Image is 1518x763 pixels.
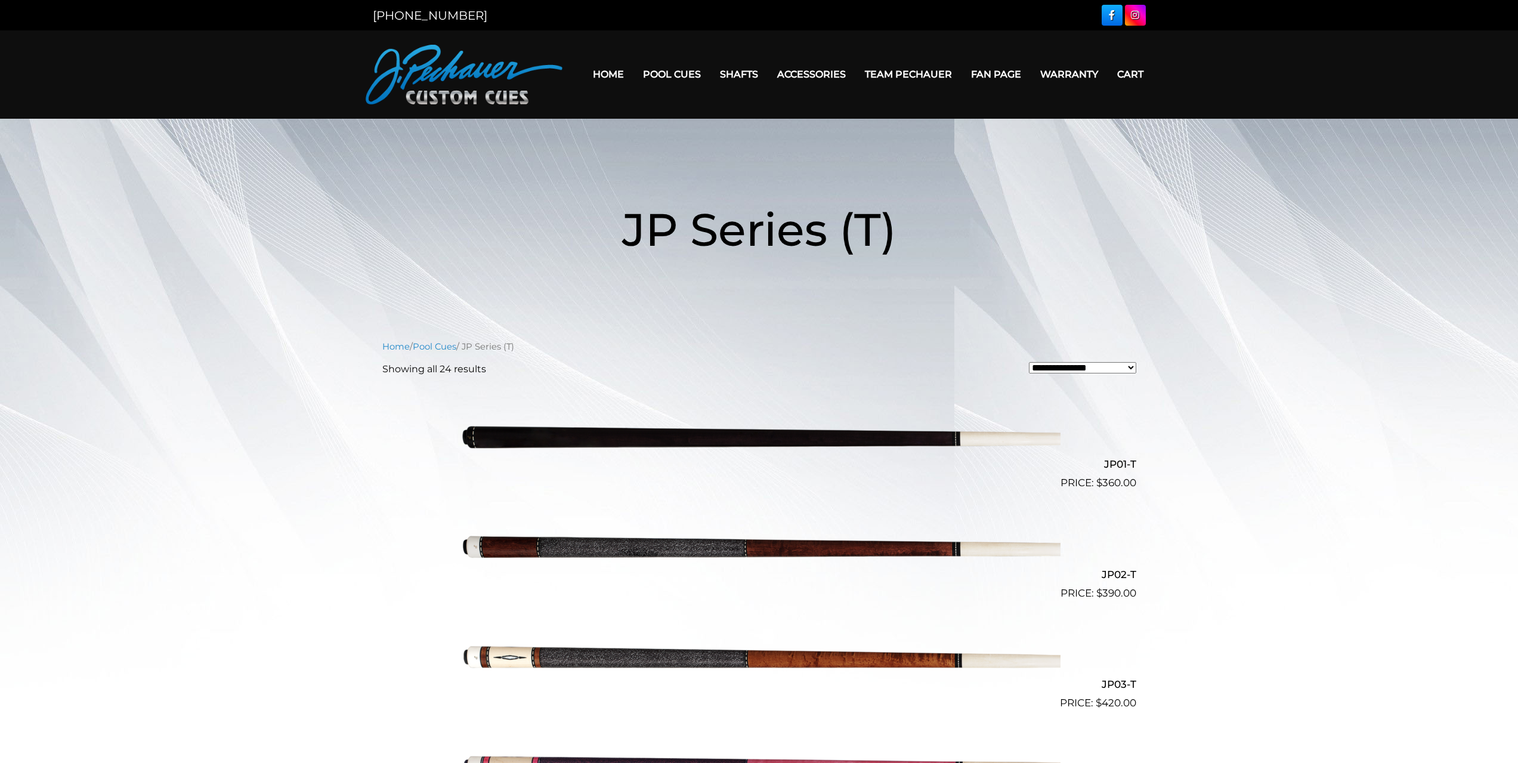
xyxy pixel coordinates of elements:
img: Pechauer Custom Cues [366,45,562,104]
span: $ [1096,477,1102,489]
bdi: 420.00 [1096,697,1136,709]
img: JP02-T [458,496,1061,596]
span: JP Series (T) [622,202,896,257]
img: JP03-T [458,606,1061,706]
a: Home [583,59,633,89]
h2: JP01-T [382,453,1136,475]
a: Team Pechauer [855,59,961,89]
a: Accessories [768,59,855,89]
h2: JP02-T [382,563,1136,585]
nav: Breadcrumb [382,340,1136,353]
a: JP01-T $360.00 [382,386,1136,491]
a: JP02-T $390.00 [382,496,1136,601]
h2: JP03-T [382,674,1136,696]
bdi: 360.00 [1096,477,1136,489]
p: Showing all 24 results [382,362,486,376]
a: Fan Page [961,59,1031,89]
a: Shafts [710,59,768,89]
a: [PHONE_NUMBER] [373,8,487,23]
span: $ [1096,587,1102,599]
a: Pool Cues [413,341,456,352]
a: Cart [1108,59,1153,89]
a: Pool Cues [633,59,710,89]
select: Shop order [1029,362,1136,373]
a: Warranty [1031,59,1108,89]
a: JP03-T $420.00 [382,606,1136,711]
img: JP01-T [458,386,1061,486]
span: $ [1096,697,1102,709]
bdi: 390.00 [1096,587,1136,599]
a: Home [382,341,410,352]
